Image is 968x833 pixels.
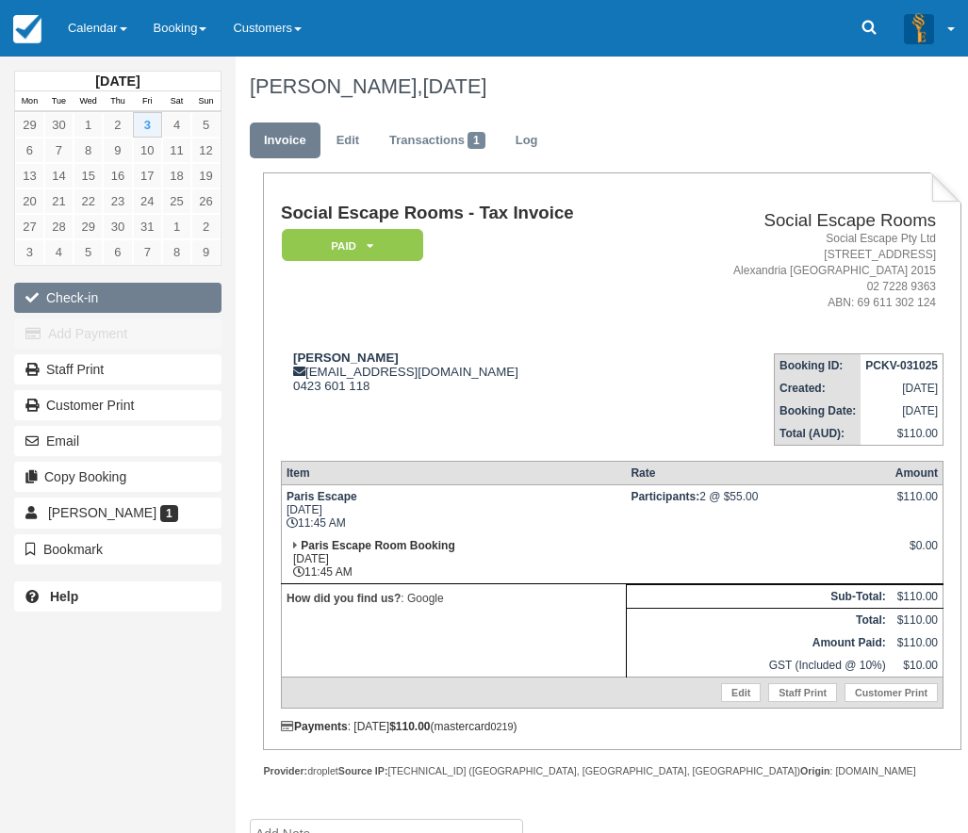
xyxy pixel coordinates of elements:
[103,214,132,239] a: 30
[162,91,191,112] th: Sat
[501,122,552,159] a: Log
[13,15,41,43] img: checkfront-main-nav-mini-logo.png
[774,422,861,446] th: Total (AUD):
[861,400,943,422] td: [DATE]
[15,188,44,214] a: 20
[133,91,162,112] th: Fri
[281,351,661,393] div: [EMAIL_ADDRESS][DOMAIN_NAME] 0423 601 118
[668,231,936,312] address: Social Escape Pty Ltd [STREET_ADDRESS] Alexandria [GEOGRAPHIC_DATA] 2015 02 7228 9363 ABN: 69 611...
[668,211,936,231] h2: Social Escape Rooms
[44,112,74,138] a: 30
[44,163,74,188] a: 14
[626,584,890,608] th: Sub-Total:
[133,138,162,163] a: 10
[44,138,74,163] a: 7
[133,188,162,214] a: 24
[263,764,960,778] div: droplet [TECHNICAL_ID] ([GEOGRAPHIC_DATA], [GEOGRAPHIC_DATA], [GEOGRAPHIC_DATA]) : [DOMAIN_NAME]
[338,765,388,776] strong: Source IP:
[103,91,132,112] th: Thu
[133,112,162,138] a: 3
[281,484,626,534] td: [DATE] 11:45 AM
[74,91,103,112] th: Wed
[103,138,132,163] a: 9
[263,765,307,776] strong: Provider:
[768,683,837,702] a: Staff Print
[293,351,399,365] strong: [PERSON_NAME]
[14,426,221,456] button: Email
[468,132,485,149] span: 1
[133,239,162,265] a: 7
[191,138,221,163] a: 12
[14,534,221,564] button: Bookmark
[74,138,103,163] a: 8
[281,720,348,733] strong: Payments
[301,539,454,552] strong: Paris Escape Room Booking
[48,505,156,520] span: [PERSON_NAME]
[191,91,221,112] th: Sun
[721,683,761,702] a: Edit
[44,188,74,214] a: 21
[626,654,890,678] td: GST (Included @ 10%)
[287,490,357,503] strong: Paris Escape
[74,239,103,265] a: 5
[15,91,44,112] th: Mon
[191,239,221,265] a: 9
[281,228,417,263] a: Paid
[250,75,947,98] h1: [PERSON_NAME],
[50,589,78,604] b: Help
[74,214,103,239] a: 29
[74,112,103,138] a: 1
[626,631,890,654] th: Amount Paid:
[14,581,221,612] a: Help
[44,91,74,112] th: Tue
[281,204,661,223] h1: Social Escape Rooms - Tax Invoice
[389,720,430,733] strong: $110.00
[891,461,943,484] th: Amount
[895,539,938,567] div: $0.00
[281,461,626,484] th: Item
[103,188,132,214] a: 23
[891,654,943,678] td: $10.00
[191,188,221,214] a: 26
[800,765,829,776] strong: Origin
[904,13,934,43] img: A3
[14,498,221,528] a: [PERSON_NAME] 1
[774,400,861,422] th: Booking Date:
[774,353,861,377] th: Booking ID:
[287,592,401,605] strong: How did you find us?
[103,163,132,188] a: 16
[281,534,626,584] td: [DATE] 11:45 AM
[15,138,44,163] a: 6
[250,122,320,159] a: Invoice
[14,462,221,492] button: Copy Booking
[191,214,221,239] a: 2
[191,112,221,138] a: 5
[287,589,621,608] p: : Google
[281,720,943,733] div: : [DATE] (mastercard )
[626,484,890,534] td: 2 @ $55.00
[891,584,943,608] td: $110.00
[162,112,191,138] a: 4
[14,354,221,384] a: Staff Print
[15,163,44,188] a: 13
[861,377,943,400] td: [DATE]
[162,239,191,265] a: 8
[626,461,890,484] th: Rate
[133,214,162,239] a: 31
[162,138,191,163] a: 11
[15,239,44,265] a: 3
[375,122,500,159] a: Transactions1
[422,74,486,98] span: [DATE]
[44,239,74,265] a: 4
[631,490,699,503] strong: Participants
[44,214,74,239] a: 28
[14,390,221,420] a: Customer Print
[491,721,514,732] small: 0219
[14,283,221,313] button: Check-in
[162,188,191,214] a: 25
[95,73,139,89] strong: [DATE]
[103,112,132,138] a: 2
[74,188,103,214] a: 22
[845,683,938,702] a: Customer Print
[891,631,943,654] td: $110.00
